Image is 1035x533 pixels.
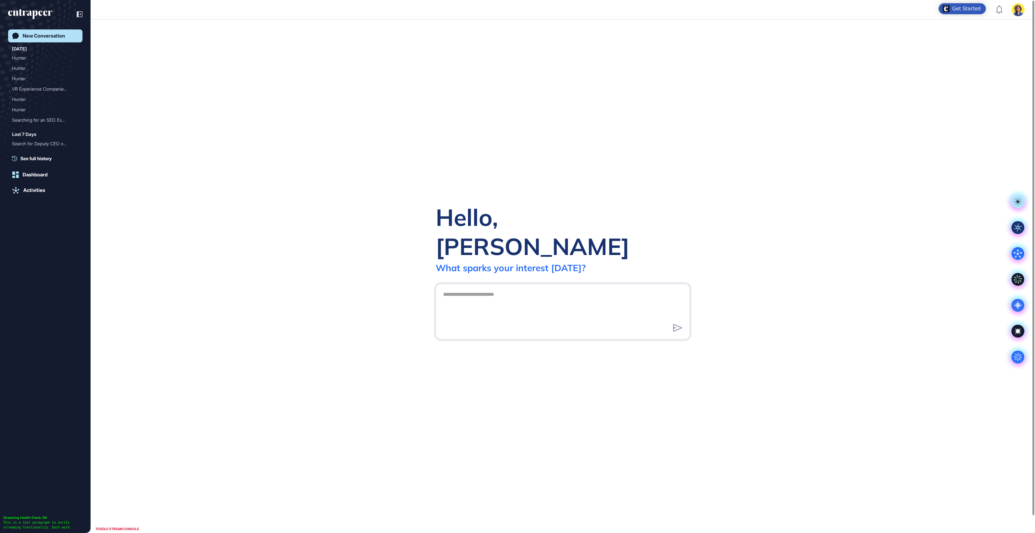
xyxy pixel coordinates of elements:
[8,168,82,181] a: Dashboard
[12,149,73,159] div: Hunter
[942,5,950,12] img: launcher-image-alternative-text
[12,63,73,73] div: Hunter
[12,139,73,149] div: Search for Deputy CEO or ...
[12,53,79,63] div: Hunter
[12,84,73,94] div: VR Experience Companies i...
[12,155,82,162] a: See full history
[12,53,73,63] div: Hunter
[12,94,73,105] div: Hunter
[8,29,82,42] a: New Conversation
[12,73,79,84] div: Hunter
[12,63,79,73] div: Hunter
[23,187,45,193] div: Activities
[1012,3,1025,16] img: user-avatar
[12,73,73,84] div: Hunter
[12,115,79,125] div: Searching for an SEO Expert as a Potential Co-Founder for a GEO Startup
[939,3,986,14] div: Open Get Started checklist
[23,33,65,39] div: New Conversation
[12,139,79,149] div: Search for Deputy CEO or Chief Strategy Officer in Financial Technology with M&A Experience and L...
[94,525,141,533] div: TOGGLE STREAM CONSOLE
[8,9,52,19] div: entrapeer-logo
[952,6,981,12] div: Get Started
[12,94,79,105] div: Hunter
[12,130,36,138] div: Last 7 Days
[8,184,82,197] a: Activities
[12,105,79,115] div: Hunter
[20,155,52,162] span: See full history
[12,115,73,125] div: Searching for an SEO Expe...
[436,262,586,273] div: What sparks your interest [DATE]?
[12,84,79,94] div: VR Experience Companies in Istanbul
[436,203,690,261] div: Hello, [PERSON_NAME]
[12,45,27,53] div: [DATE]
[12,149,79,159] div: Hunter
[23,172,48,178] div: Dashboard
[12,105,73,115] div: Hunter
